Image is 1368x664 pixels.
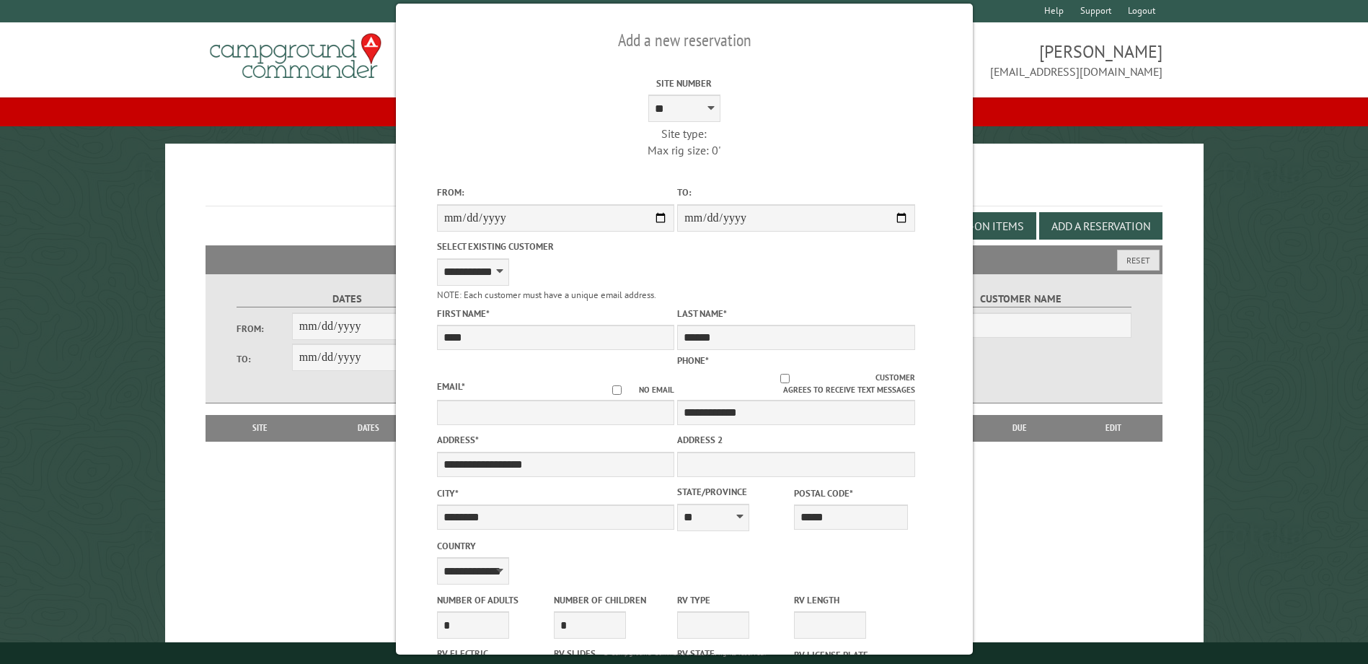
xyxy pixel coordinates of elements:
th: Site [213,415,306,441]
label: To: [677,185,914,199]
button: Add a Reservation [1039,212,1162,240]
button: Edit Add-on Items [912,212,1036,240]
label: Address [436,433,674,447]
button: Reset [1117,250,1160,271]
label: RV Type [677,593,791,607]
label: No email [595,384,674,396]
small: © Campground Commander LLC. All rights reserved. [603,648,766,658]
div: Max rig size: 0' [565,142,803,158]
div: Site type: [565,126,803,141]
th: Edit [1065,415,1162,441]
label: Site Number [565,77,803,90]
h2: Filters [206,245,1162,273]
label: RV License Plate [794,648,908,662]
input: No email [595,385,639,395]
label: Select existing customer [436,240,674,253]
label: Number of Adults [436,593,550,607]
th: Due [974,415,1065,441]
label: RV Electric [436,647,550,660]
label: First Name [436,307,674,320]
label: Dates [237,291,456,307]
h1: Reservations [206,167,1162,206]
th: Dates [307,415,431,441]
img: Campground Commander [206,28,386,84]
label: RV Length [794,593,908,607]
label: From: [237,322,291,336]
label: Email [436,380,464,393]
label: Customer agrees to receive text messages [677,372,914,396]
label: Address 2 [677,433,914,447]
label: RV Slides [553,647,667,660]
label: From: [436,185,674,199]
h2: Add a new reservation [436,27,931,54]
label: City [436,486,674,500]
label: State/Province [677,485,791,499]
label: Postal Code [794,486,908,500]
label: Country [436,539,674,553]
label: Phone [677,354,709,367]
label: To: [237,352,291,366]
label: Number of Children [553,593,667,607]
input: Customer agrees to receive text messages [694,374,875,383]
label: Customer Name [911,291,1131,307]
small: NOTE: Each customer must have a unique email address. [436,289,656,301]
label: RV State [677,647,791,660]
label: Last Name [677,307,914,320]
